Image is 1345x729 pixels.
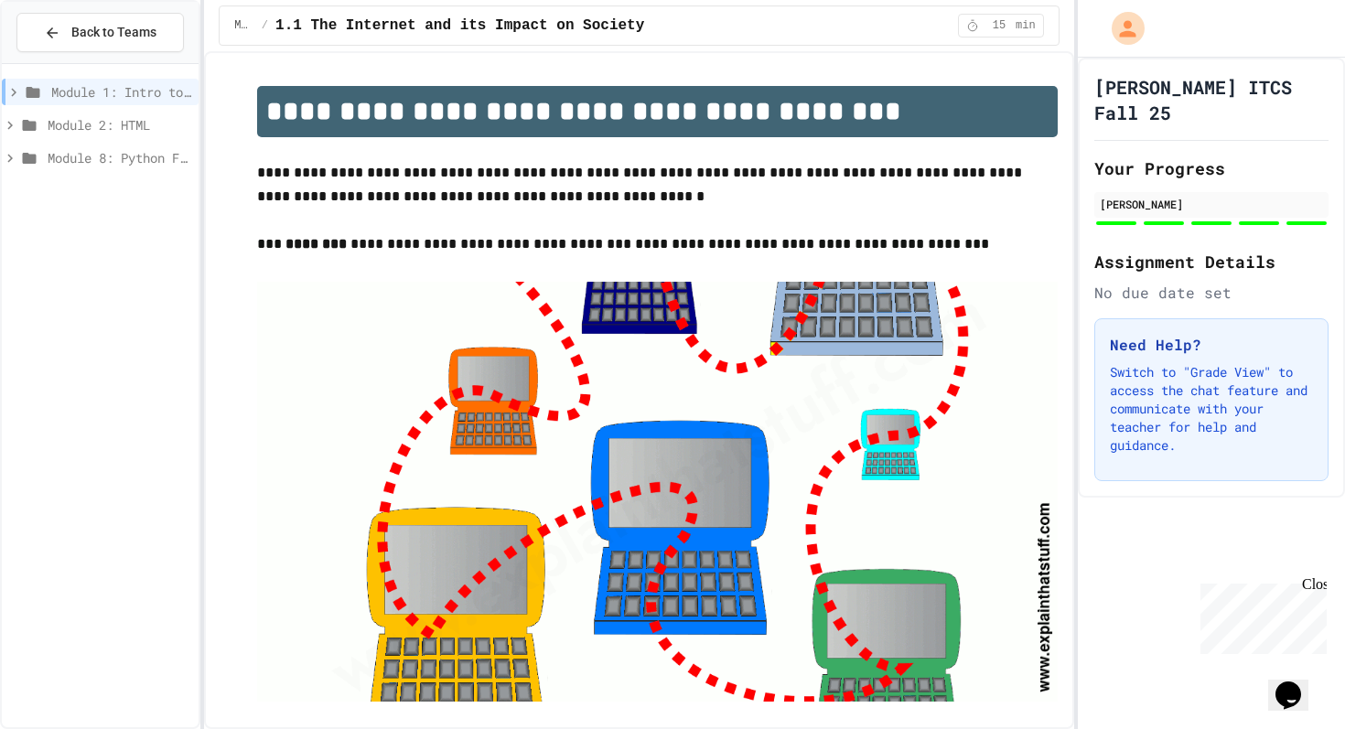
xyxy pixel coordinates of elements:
[1100,196,1323,212] div: [PERSON_NAME]
[16,13,184,52] button: Back to Teams
[275,15,644,37] span: 1.1 The Internet and its Impact on Society
[1110,363,1313,455] p: Switch to "Grade View" to access the chat feature and communicate with your teacher for help and ...
[985,18,1014,33] span: 15
[1094,249,1329,274] h2: Assignment Details
[1094,282,1329,304] div: No due date set
[1268,656,1327,711] iframe: chat widget
[262,18,268,33] span: /
[48,148,191,167] span: Module 8: Python Fudamentals
[1016,18,1036,33] span: min
[1092,7,1149,49] div: My Account
[51,82,191,102] span: Module 1: Intro to the Web
[7,7,126,116] div: Chat with us now!Close
[1094,155,1329,181] h2: Your Progress
[1110,334,1313,356] h3: Need Help?
[234,18,254,33] span: Module 1: Intro to the Web
[71,23,156,42] span: Back to Teams
[1094,74,1329,125] h1: [PERSON_NAME] ITCS Fall 25
[1193,576,1327,654] iframe: chat widget
[48,115,191,134] span: Module 2: HTML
